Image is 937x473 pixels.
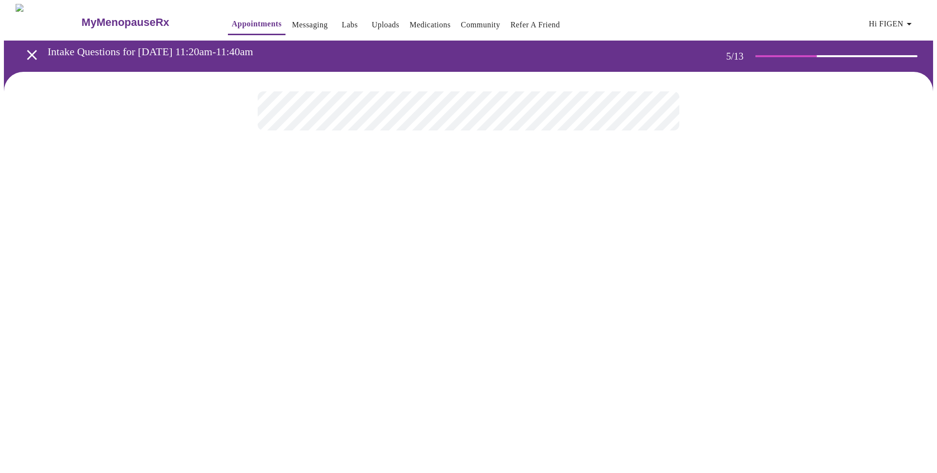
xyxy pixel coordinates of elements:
[292,18,327,32] a: Messaging
[869,17,915,31] span: Hi FIGEN
[726,51,755,62] h3: 5 / 13
[409,18,450,32] a: Medications
[18,41,46,69] button: open drawer
[406,15,454,35] button: Medications
[372,18,400,32] a: Uploads
[48,45,688,58] h3: Intake Questions for [DATE] 11:20am-11:40am
[510,18,560,32] a: Refer a Friend
[865,14,919,34] button: Hi FIGEN
[228,14,285,35] button: Appointments
[16,4,81,41] img: MyMenopauseRx Logo
[81,16,169,29] h3: MyMenopauseRx
[342,18,358,32] a: Labs
[81,5,208,40] a: MyMenopauseRx
[461,18,500,32] a: Community
[232,17,282,31] a: Appointments
[368,15,404,35] button: Uploads
[334,15,366,35] button: Labs
[457,15,504,35] button: Community
[288,15,331,35] button: Messaging
[507,15,564,35] button: Refer a Friend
